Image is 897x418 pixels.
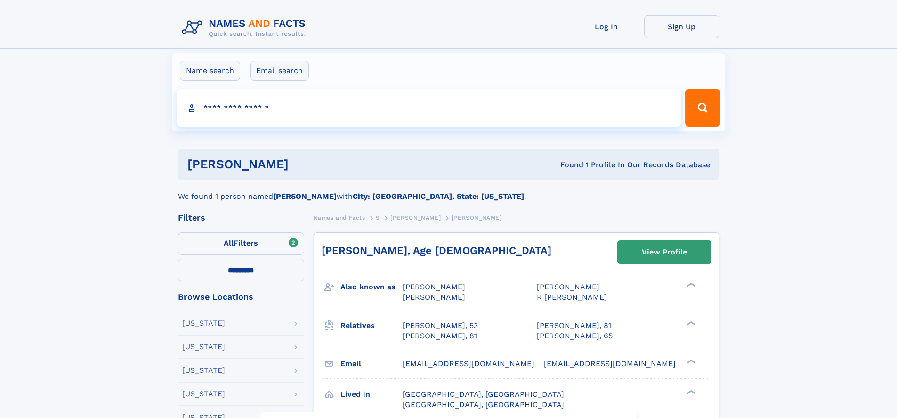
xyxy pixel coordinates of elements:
[314,212,365,223] a: Names and Facts
[182,320,225,327] div: [US_STATE]
[178,180,719,202] div: We found 1 person named with .
[403,331,477,341] a: [PERSON_NAME], 81
[322,245,551,256] a: [PERSON_NAME], Age [DEMOGRAPHIC_DATA]
[376,212,380,223] a: S
[569,15,644,38] a: Log In
[403,293,465,302] span: [PERSON_NAME]
[618,241,711,263] a: View Profile
[642,241,687,263] div: View Profile
[537,320,611,331] a: [PERSON_NAME], 81
[250,61,309,81] label: Email search
[537,293,607,302] span: R [PERSON_NAME]
[685,358,696,364] div: ❯
[685,89,720,127] button: Search Button
[353,192,524,201] b: City: [GEOGRAPHIC_DATA], State: [US_STATE]
[376,214,380,221] span: S
[685,282,696,288] div: ❯
[403,320,478,331] a: [PERSON_NAME], 53
[187,158,425,170] h1: [PERSON_NAME]
[644,15,719,38] a: Sign Up
[685,320,696,326] div: ❯
[537,331,613,341] a: [PERSON_NAME], 65
[178,232,304,255] label: Filters
[403,359,534,368] span: [EMAIL_ADDRESS][DOMAIN_NAME]
[177,89,681,127] input: search input
[182,367,225,374] div: [US_STATE]
[182,343,225,351] div: [US_STATE]
[403,282,465,291] span: [PERSON_NAME]
[180,61,240,81] label: Name search
[452,214,502,221] span: [PERSON_NAME]
[403,390,564,399] span: [GEOGRAPHIC_DATA], [GEOGRAPHIC_DATA]
[182,390,225,398] div: [US_STATE]
[537,282,599,291] span: [PERSON_NAME]
[340,356,403,372] h3: Email
[390,214,441,221] span: [PERSON_NAME]
[390,212,441,223] a: [PERSON_NAME]
[403,400,564,409] span: [GEOGRAPHIC_DATA], [GEOGRAPHIC_DATA]
[340,279,403,295] h3: Also known as
[424,160,710,170] div: Found 1 Profile In Our Records Database
[340,318,403,334] h3: Relatives
[340,386,403,402] h3: Lived in
[544,359,676,368] span: [EMAIL_ADDRESS][DOMAIN_NAME]
[178,15,314,41] img: Logo Names and Facts
[178,213,304,222] div: Filters
[178,293,304,301] div: Browse Locations
[685,389,696,395] div: ❯
[273,192,337,201] b: [PERSON_NAME]
[224,238,234,247] span: All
